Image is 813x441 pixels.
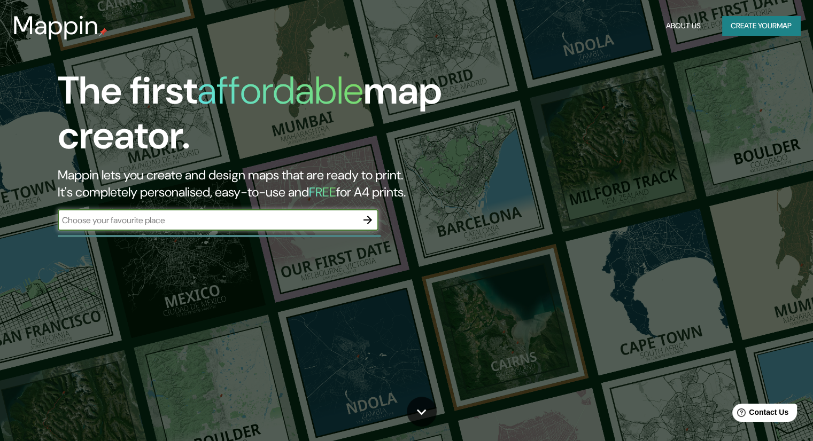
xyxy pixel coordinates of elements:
[58,68,464,167] h1: The first map creator.
[99,28,107,36] img: mappin-pin
[13,11,99,41] h3: Mappin
[309,184,336,200] h5: FREE
[722,16,800,36] button: Create yourmap
[662,16,705,36] button: About Us
[197,66,363,115] h1: affordable
[58,167,464,201] h2: Mappin lets you create and design maps that are ready to print. It's completely personalised, eas...
[58,214,357,226] input: Choose your favourite place
[718,399,801,429] iframe: Help widget launcher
